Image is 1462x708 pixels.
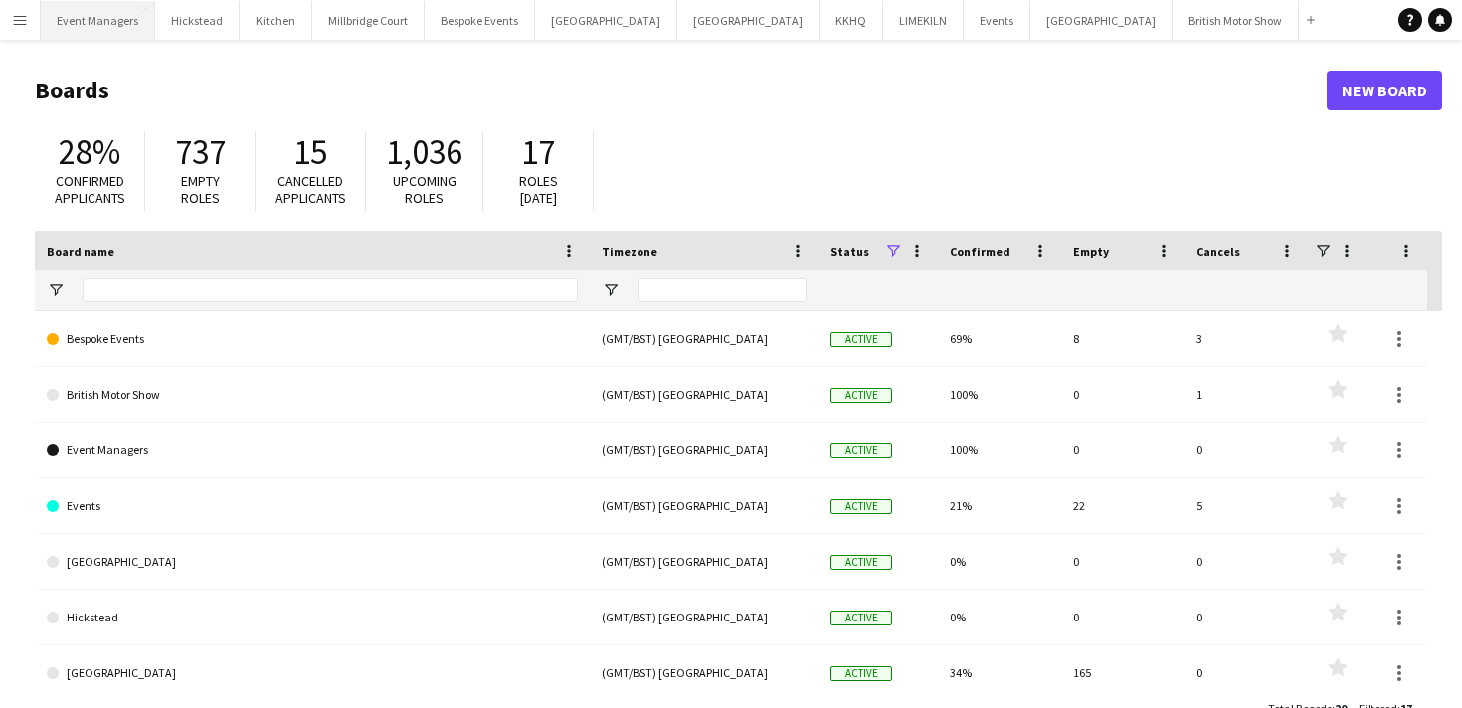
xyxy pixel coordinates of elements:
button: [GEOGRAPHIC_DATA] [677,1,820,40]
button: KKHQ [820,1,883,40]
div: (GMT/BST) [GEOGRAPHIC_DATA] [590,590,819,644]
div: 69% [938,311,1061,366]
div: (GMT/BST) [GEOGRAPHIC_DATA] [590,645,819,700]
div: 8 [1061,311,1185,366]
a: [GEOGRAPHIC_DATA] [47,645,578,701]
div: 100% [938,367,1061,422]
h1: Boards [35,76,1327,105]
button: Open Filter Menu [47,281,65,299]
span: 737 [175,130,226,174]
button: British Motor Show [1173,1,1299,40]
button: [GEOGRAPHIC_DATA] [535,1,677,40]
span: 28% [59,130,120,174]
div: 100% [938,423,1061,477]
span: Cancels [1196,244,1240,259]
button: [GEOGRAPHIC_DATA] [1030,1,1173,40]
span: Cancelled applicants [275,172,346,207]
a: British Motor Show [47,367,578,423]
a: Event Managers [47,423,578,478]
button: Bespoke Events [425,1,535,40]
span: Active [830,666,892,681]
span: Active [830,388,892,403]
span: Empty roles [181,172,220,207]
button: Event Managers [41,1,155,40]
button: Hickstead [155,1,240,40]
div: 0 [1061,367,1185,422]
div: 0% [938,534,1061,589]
div: (GMT/BST) [GEOGRAPHIC_DATA] [590,311,819,366]
span: Confirmed applicants [55,172,125,207]
span: 15 [293,130,327,174]
span: Board name [47,244,114,259]
div: 0 [1061,590,1185,644]
button: Millbridge Court [312,1,425,40]
div: 0 [1061,423,1185,477]
a: New Board [1327,71,1442,110]
div: 0% [938,590,1061,644]
div: 21% [938,478,1061,533]
span: Active [830,443,892,458]
button: Events [964,1,1030,40]
span: Roles [DATE] [519,172,558,207]
div: 22 [1061,478,1185,533]
span: Empty [1073,244,1109,259]
span: Status [830,244,869,259]
span: Upcoming roles [393,172,457,207]
div: 1 [1185,367,1308,422]
button: LIMEKILN [883,1,964,40]
span: Active [830,499,892,514]
button: Kitchen [240,1,312,40]
div: (GMT/BST) [GEOGRAPHIC_DATA] [590,478,819,533]
input: Board name Filter Input [83,278,578,302]
span: Active [830,555,892,570]
a: Bespoke Events [47,311,578,367]
div: (GMT/BST) [GEOGRAPHIC_DATA] [590,367,819,422]
a: Hickstead [47,590,578,645]
span: Active [830,332,892,347]
div: 0 [1185,534,1308,589]
span: 17 [521,130,555,174]
div: 34% [938,645,1061,700]
span: 1,036 [386,130,462,174]
div: 3 [1185,311,1308,366]
div: (GMT/BST) [GEOGRAPHIC_DATA] [590,534,819,589]
div: (GMT/BST) [GEOGRAPHIC_DATA] [590,423,819,477]
span: Confirmed [950,244,1010,259]
div: 0 [1061,534,1185,589]
span: Timezone [602,244,657,259]
div: 165 [1061,645,1185,700]
div: 0 [1185,423,1308,477]
div: 0 [1185,590,1308,644]
a: Events [47,478,578,534]
span: Active [830,611,892,625]
a: [GEOGRAPHIC_DATA] [47,534,578,590]
div: 5 [1185,478,1308,533]
div: 0 [1185,645,1308,700]
button: Open Filter Menu [602,281,620,299]
input: Timezone Filter Input [638,278,807,302]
